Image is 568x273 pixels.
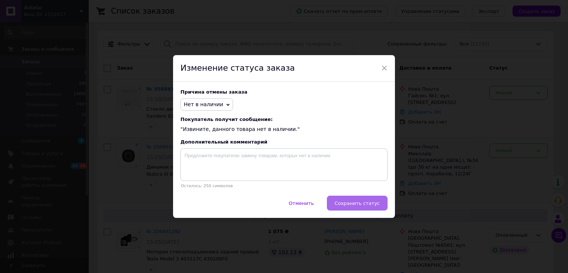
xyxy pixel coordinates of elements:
div: Изменение статуса заказа [173,55,395,82]
p: Осталось: 250 символов [180,183,388,188]
button: Отменить [281,196,322,210]
span: × [381,62,388,74]
span: Сохранить статус [335,200,380,206]
span: Отменить [289,200,314,206]
div: Дополнительный комментарий [180,139,388,145]
button: Сохранить статус [327,196,388,210]
span: Покупатель получит сообщение: [180,117,388,122]
div: "Извините, данного товара нет в наличии." [180,117,388,133]
span: Нет в наличии [184,101,223,107]
div: Причина отмены заказа [180,89,388,95]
